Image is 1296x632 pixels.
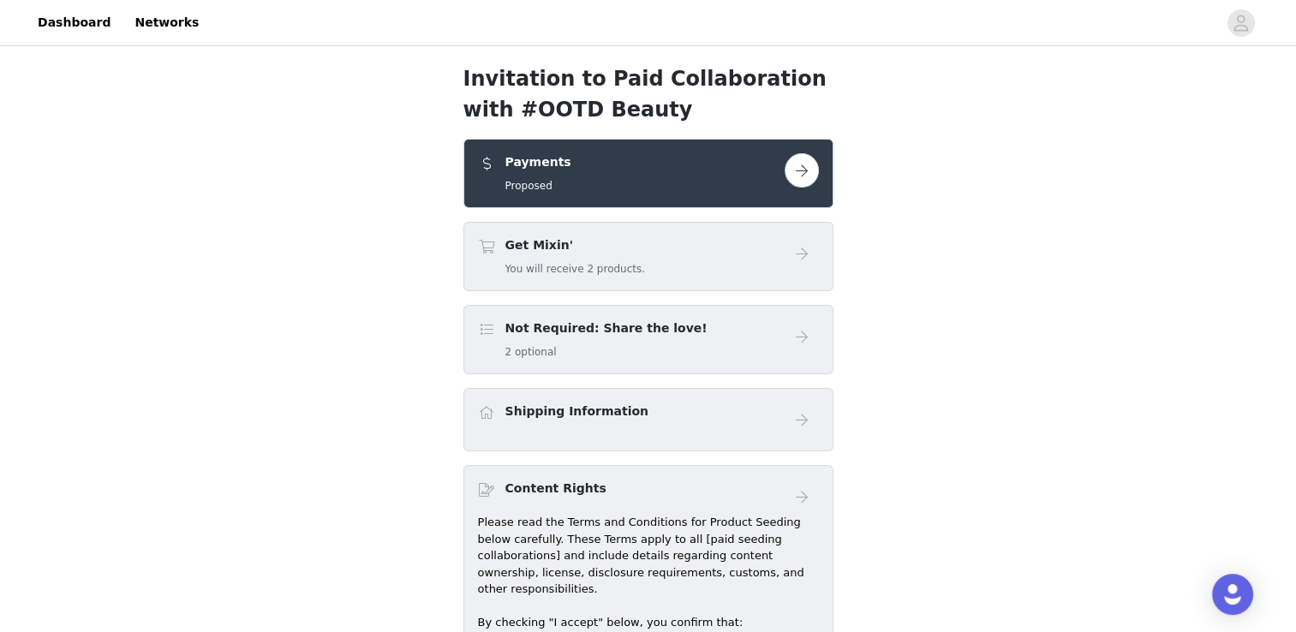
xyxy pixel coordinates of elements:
[505,153,571,171] h4: Payments
[505,344,708,360] h5: 2 optional
[505,178,571,194] h5: Proposed
[463,305,833,374] div: Not Required: Share the love!
[505,480,606,498] h4: Content Rights
[27,3,121,42] a: Dashboard
[505,402,648,420] h4: Shipping Information
[505,236,645,254] h4: Get Mixin'
[463,388,833,451] div: Shipping Information
[505,319,708,337] h4: Not Required: Share the love!
[463,139,833,208] div: Payments
[463,63,833,125] h1: Invitation to Paid Collaboration with #OOTD Beauty
[1212,574,1253,615] div: Open Intercom Messenger
[124,3,209,42] a: Networks
[505,261,645,277] h5: You will receive 2 products.
[463,222,833,291] div: Get Mixin'
[1233,9,1249,37] div: avatar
